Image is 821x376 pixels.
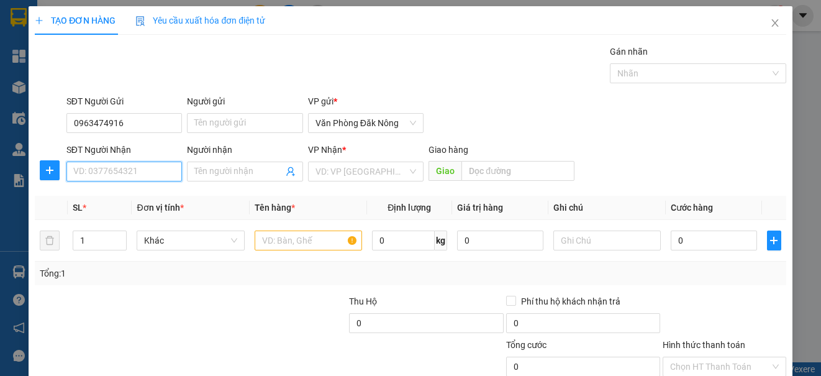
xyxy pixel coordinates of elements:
[663,340,745,350] label: Hình thức thanh toán
[457,231,543,250] input: 0
[457,203,503,213] span: Giá trị hàng
[40,267,318,280] div: Tổng: 1
[35,16,116,25] span: TẠO ĐƠN HÀNG
[610,47,648,57] label: Gán nhãn
[308,94,424,108] div: VP gửi
[767,231,781,250] button: plus
[35,16,43,25] span: plus
[73,203,83,213] span: SL
[461,161,574,181] input: Dọc đường
[40,165,59,175] span: plus
[435,231,447,250] span: kg
[66,94,182,108] div: SĐT Người Gửi
[187,94,302,108] div: Người gửi
[548,196,666,220] th: Ghi chú
[506,340,547,350] span: Tổng cước
[137,203,183,213] span: Đơn vị tính
[770,18,780,28] span: close
[553,231,661,250] input: Ghi Chú
[135,16,145,26] img: icon
[388,203,431,213] span: Định lượng
[308,145,342,155] span: VP Nhận
[255,203,295,213] span: Tên hàng
[315,114,416,132] span: Văn Phòng Đăk Nông
[255,231,362,250] input: VD: Bàn, Ghế
[40,231,60,250] button: delete
[135,16,265,25] span: Yêu cầu xuất hóa đơn điện tử
[286,167,296,177] span: user-add
[429,145,468,155] span: Giao hàng
[671,203,713,213] span: Cước hàng
[40,160,60,180] button: plus
[187,143,302,157] div: Người nhận
[144,231,237,250] span: Khác
[66,143,182,157] div: SĐT Người Nhận
[768,236,781,245] span: plus
[516,295,625,308] span: Phí thu hộ khách nhận trả
[349,296,377,306] span: Thu Hộ
[758,6,792,41] button: Close
[429,161,461,181] span: Giao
